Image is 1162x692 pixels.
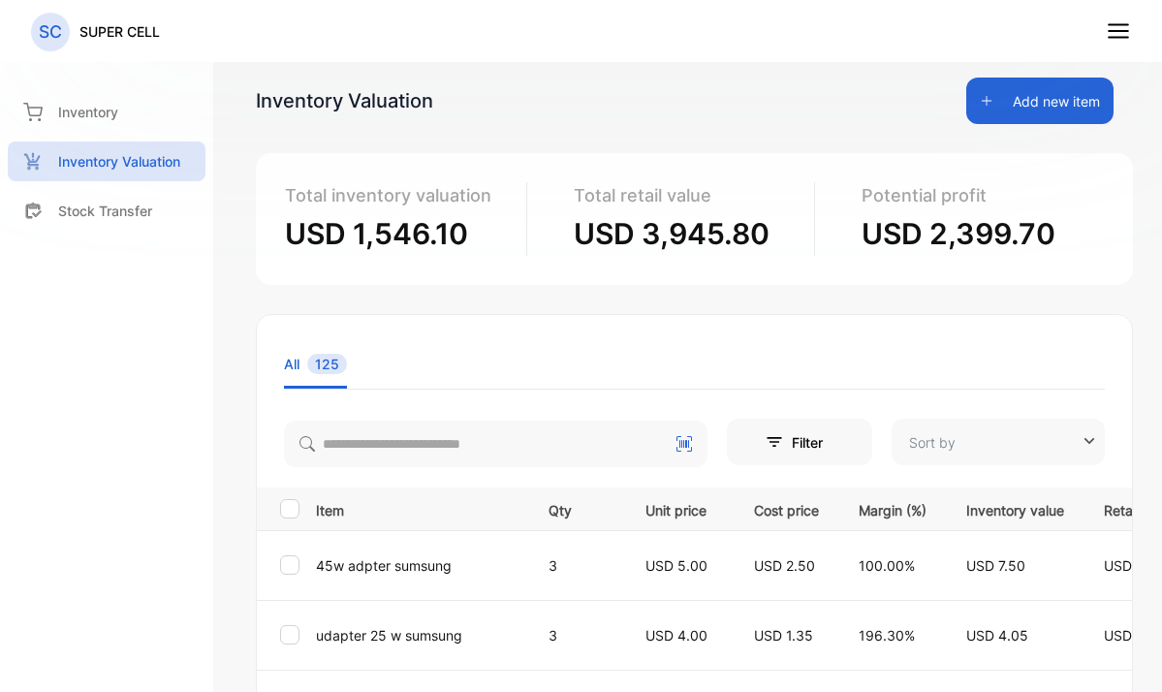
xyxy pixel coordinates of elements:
[58,102,118,122] p: Inventory
[966,496,1064,520] p: Inventory value
[39,19,62,45] p: SC
[8,191,205,231] a: Stock Transfer
[645,496,714,520] p: Unit price
[307,354,347,374] span: 125
[754,496,819,520] p: Cost price
[316,496,524,520] p: Item
[754,557,815,574] span: USD 2.50
[285,216,468,251] span: USD 1,546.10
[859,555,926,576] p: 100.00%
[256,86,433,115] div: Inventory Valuation
[58,151,180,172] p: Inventory Valuation
[285,182,511,208] p: Total inventory valuation
[645,627,707,644] span: USD 4.00
[966,627,1028,644] span: USD 4.05
[284,339,347,389] li: All
[549,555,575,576] p: 3
[862,182,1088,208] p: Potential profit
[574,216,769,251] span: USD 3,945.80
[909,432,956,453] p: Sort by
[892,419,1105,465] button: Sort by
[754,627,813,644] span: USD 1.35
[574,182,800,208] p: Total retail value
[859,496,926,520] p: Margin (%)
[58,201,152,221] p: Stock Transfer
[859,625,926,645] p: 196.30%
[549,496,606,520] p: Qty
[316,625,524,645] p: udapter 25 w sumsung
[645,557,707,574] span: USD 5.00
[966,557,1025,574] span: USD 7.50
[79,21,160,42] p: SUPER CELL
[8,142,205,181] a: Inventory Valuation
[966,78,1114,124] button: Add new item
[549,625,575,645] p: 3
[8,92,205,132] a: Inventory
[862,216,1055,251] span: USD 2,399.70
[316,555,524,576] p: 45w adpter sumsung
